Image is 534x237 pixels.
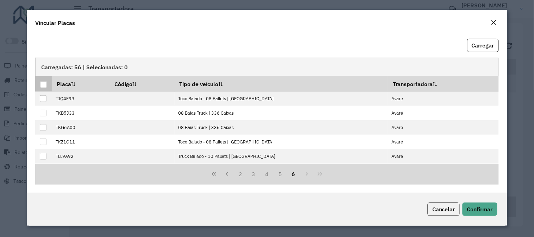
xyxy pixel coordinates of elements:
[52,76,109,91] th: Placa
[52,164,109,178] td: TMH1E55
[491,20,497,25] em: Fechar
[388,91,498,106] td: Avaré
[175,120,388,135] td: 08 Baias Truck | 336 Caixas
[287,167,300,181] button: 6
[489,18,499,27] button: Close
[175,106,388,120] td: 08 Baias Truck | 336 Caixas
[35,58,499,76] div: Carregadas: 56 | Selecionadas: 0
[472,42,494,49] span: Carregar
[175,135,388,149] td: Toco Baiado - 08 Pallets | [GEOGRAPHIC_DATA]
[52,149,109,164] td: TLL9A92
[274,167,287,181] button: 5
[52,91,109,106] td: TJQ4F99
[260,167,274,181] button: 4
[467,206,493,213] span: Confirmar
[428,203,460,216] button: Cancelar
[175,76,388,91] th: Tipo de veículo
[388,120,498,135] td: Avaré
[388,149,498,164] td: Avaré
[175,149,388,164] td: Truck Baiado - 10 Pallets | [GEOGRAPHIC_DATA]
[52,135,109,149] td: TKZ1G11
[247,167,260,181] button: 3
[221,167,234,181] button: Previous Page
[234,167,247,181] button: 2
[52,120,109,135] td: TKG6A00
[388,106,498,120] td: Avaré
[175,164,388,178] td: Toco Baiado - 08 Pallets | [GEOGRAPHIC_DATA]
[175,91,388,106] td: Toco Baiado - 08 Pallets | [GEOGRAPHIC_DATA]
[388,76,498,91] th: Transportadora
[388,135,498,149] td: Avaré
[109,76,175,91] th: Código
[432,206,455,213] span: Cancelar
[52,106,109,120] td: TKB5J33
[207,167,221,181] button: First Page
[35,19,75,27] h4: Vincular Placas
[463,203,497,216] button: Confirmar
[467,39,499,52] button: Carregar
